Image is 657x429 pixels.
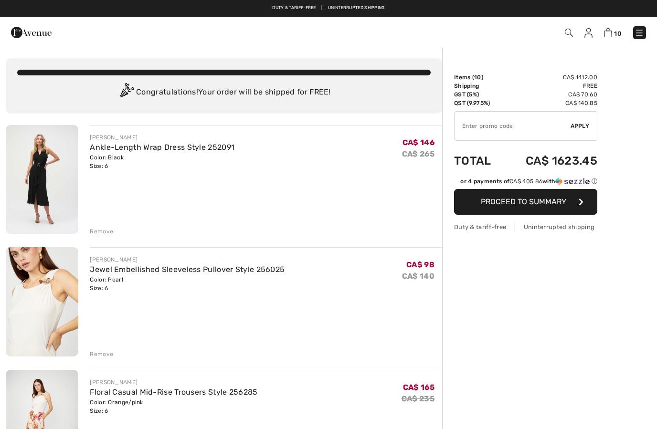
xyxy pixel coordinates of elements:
[402,394,434,403] s: CA$ 235
[455,112,571,140] input: Promo code
[503,145,597,177] td: CA$ 1623.45
[403,383,434,392] span: CA$ 165
[454,222,597,231] div: Duty & tariff-free | Uninterrupted shipping
[90,143,234,152] a: Ankle-Length Wrap Dress Style 252091
[460,177,597,186] div: or 4 payments of with
[604,28,612,37] img: Shopping Bag
[90,255,285,264] div: [PERSON_NAME]
[503,90,597,99] td: CA$ 70.60
[571,122,590,130] span: Apply
[11,23,52,42] img: 1ère Avenue
[565,29,573,37] img: Search
[17,83,431,102] div: Congratulations! Your order will be shipped for FREE!
[509,178,542,185] span: CA$ 405.86
[90,387,257,397] a: Floral Casual Mid-Rise Trousers Style 256285
[454,90,503,99] td: GST (5%)
[90,378,257,387] div: [PERSON_NAME]
[454,145,503,177] td: Total
[402,149,434,158] s: CA$ 265
[474,74,481,81] span: 10
[90,133,234,142] div: [PERSON_NAME]
[454,177,597,189] div: or 4 payments ofCA$ 405.86withSezzle Click to learn more about Sezzle
[90,275,285,293] div: Color: Pearl Size: 6
[614,30,622,37] span: 10
[6,125,78,234] img: Ankle-Length Wrap Dress Style 252091
[403,138,434,147] span: CA$ 146
[503,99,597,107] td: CA$ 140.85
[90,265,285,274] a: Jewel Embellished Sleeveless Pullover Style 256025
[503,82,597,90] td: Free
[6,247,78,356] img: Jewel Embellished Sleeveless Pullover Style 256025
[454,82,503,90] td: Shipping
[406,260,434,269] span: CA$ 98
[90,398,257,415] div: Color: Orange/pink Size: 6
[90,153,234,170] div: Color: Black Size: 6
[503,73,597,82] td: CA$ 1412.00
[604,27,622,38] a: 10
[555,177,590,186] img: Sezzle
[90,350,113,358] div: Remove
[90,227,113,236] div: Remove
[635,28,644,38] img: Menu
[454,189,597,215] button: Proceed to Summary
[402,272,434,281] s: CA$ 140
[454,73,503,82] td: Items ( )
[584,28,593,38] img: My Info
[454,99,503,107] td: QST (9.975%)
[481,197,566,206] span: Proceed to Summary
[117,83,136,102] img: Congratulation2.svg
[11,27,52,36] a: 1ère Avenue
